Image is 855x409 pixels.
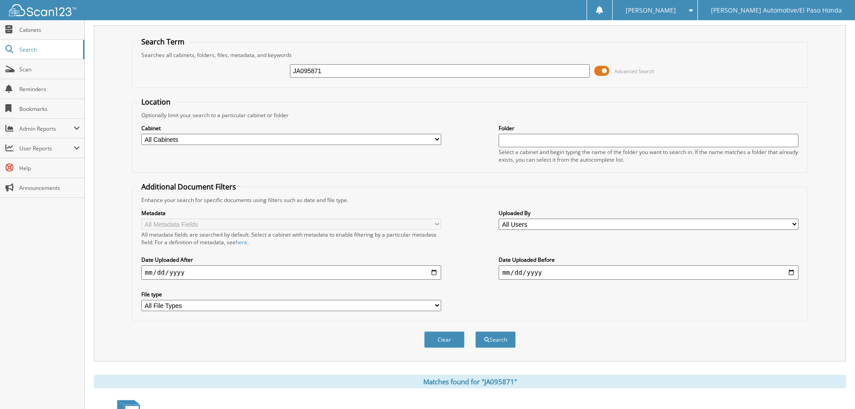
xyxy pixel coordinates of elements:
div: Select a cabinet and begin typing the name of the folder you want to search in. If the name match... [499,148,798,163]
legend: Location [137,97,175,107]
span: [PERSON_NAME] [626,8,676,13]
div: Matches found for "JA095871" [94,375,846,388]
legend: Search Term [137,37,189,47]
input: end [499,265,798,280]
span: Reminders [19,85,80,93]
span: Advanced Search [614,68,654,75]
button: Clear [424,331,465,348]
div: Searches all cabinets, folders, files, metadata, and keywords [137,51,803,59]
label: Metadata [141,209,441,217]
a: here [236,238,247,246]
span: Bookmarks [19,105,80,113]
span: Scan [19,66,80,73]
label: Date Uploaded Before [499,256,798,264]
button: Search [475,331,516,348]
label: Date Uploaded After [141,256,441,264]
span: Admin Reports [19,125,74,132]
label: Uploaded By [499,209,798,217]
span: Cabinets [19,26,80,34]
label: File type [141,290,441,298]
span: [PERSON_NAME] Automotive/El Paso Honda [711,8,842,13]
legend: Additional Document Filters [137,182,241,192]
input: start [141,265,441,280]
iframe: Chat Widget [810,366,855,409]
div: All metadata fields are searched by default. Select a cabinet with metadata to enable filtering b... [141,231,441,246]
span: Help [19,164,80,172]
img: scan123-logo-white.svg [9,4,76,16]
span: User Reports [19,145,74,152]
label: Cabinet [141,124,441,132]
div: Enhance your search for specific documents using filters such as date and file type. [137,196,803,204]
label: Folder [499,124,798,132]
span: Announcements [19,184,80,192]
span: Search [19,46,79,53]
div: Optionally limit your search to a particular cabinet or folder [137,111,803,119]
